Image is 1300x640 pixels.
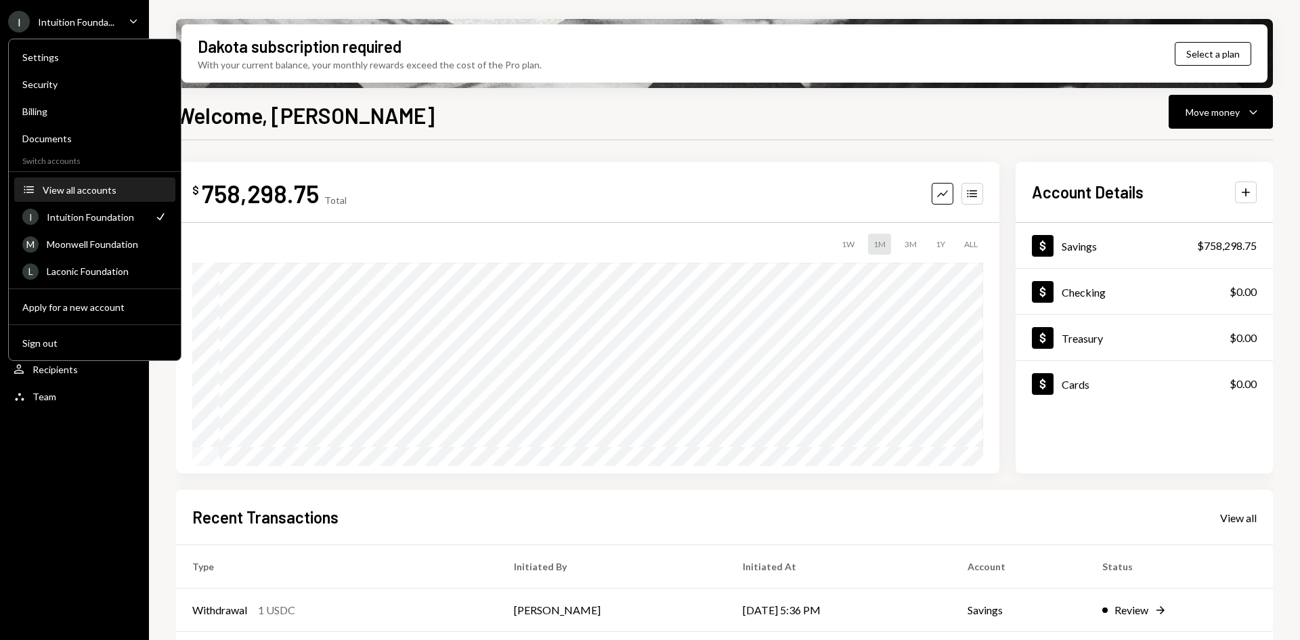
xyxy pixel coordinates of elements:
[498,545,726,589] th: Initiated By
[836,234,860,255] div: 1W
[198,58,542,72] div: With your current balance, your monthly rewards exceed the cost of the Pro plan.
[1220,510,1257,525] a: View all
[951,545,1086,589] th: Account
[22,133,167,144] div: Documents
[1175,42,1251,66] button: Select a plan
[14,295,175,320] button: Apply for a new account
[22,209,39,225] div: I
[32,364,78,375] div: Recipients
[22,51,167,63] div: Settings
[1230,376,1257,392] div: $0.00
[176,545,498,589] th: Type
[198,35,402,58] div: Dakota subscription required
[1016,269,1273,314] a: Checking$0.00
[202,178,319,209] div: 758,298.75
[1016,361,1273,406] a: Cards$0.00
[899,234,922,255] div: 3M
[32,391,56,402] div: Team
[8,11,30,33] div: I
[22,236,39,253] div: M
[1062,286,1106,299] div: Checking
[930,234,951,255] div: 1Y
[1062,332,1103,345] div: Treasury
[868,234,891,255] div: 1M
[8,384,141,408] a: Team
[192,602,247,618] div: Withdrawal
[727,545,951,589] th: Initiated At
[727,589,951,632] td: [DATE] 5:36 PM
[38,16,114,28] div: Intuition Founda...
[22,79,167,90] div: Security
[1032,181,1144,203] h2: Account Details
[14,259,175,283] a: LLaconic Foundation
[9,153,181,166] div: Switch accounts
[14,45,175,69] a: Settings
[47,265,167,277] div: Laconic Foundation
[47,211,146,223] div: Intuition Foundation
[22,301,167,313] div: Apply for a new account
[14,126,175,150] a: Documents
[14,72,175,96] a: Security
[14,331,175,356] button: Sign out
[1186,105,1240,119] div: Move money
[1169,95,1273,129] button: Move money
[14,232,175,256] a: MMoonwell Foundation
[22,263,39,280] div: L
[1114,602,1148,618] div: Review
[22,337,167,349] div: Sign out
[951,589,1086,632] td: Savings
[14,178,175,202] button: View all accounts
[258,602,295,618] div: 1 USDC
[1230,330,1257,346] div: $0.00
[959,234,983,255] div: ALL
[1230,284,1257,300] div: $0.00
[43,184,167,196] div: View all accounts
[8,357,141,381] a: Recipients
[192,506,339,528] h2: Recent Transactions
[498,589,726,632] td: [PERSON_NAME]
[47,238,167,250] div: Moonwell Foundation
[1062,378,1089,391] div: Cards
[1086,545,1273,589] th: Status
[1062,240,1097,253] div: Savings
[192,184,199,197] div: $
[176,102,435,129] h1: Welcome, [PERSON_NAME]
[324,194,347,206] div: Total
[1220,511,1257,525] div: View all
[22,106,167,117] div: Billing
[1197,238,1257,254] div: $758,298.75
[1016,223,1273,268] a: Savings$758,298.75
[14,99,175,123] a: Billing
[1016,315,1273,360] a: Treasury$0.00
